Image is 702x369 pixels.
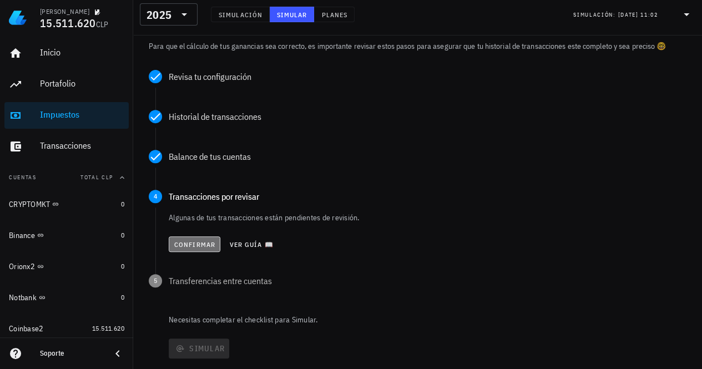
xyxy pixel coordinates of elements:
[169,236,220,252] button: Confirmar
[40,140,124,151] div: Transacciones
[169,112,686,121] div: Historial de transacciones
[140,3,198,26] div: 2025
[149,40,686,52] p: Para que el cálculo de tus ganancias sea correcto, es importante revisar estos pasos para asegura...
[4,253,129,280] a: Orionx2 0
[9,9,27,27] img: LedgiFi
[618,9,658,21] div: [DATE] 11:02
[218,11,262,19] span: Simulación
[4,222,129,249] a: Binance 0
[9,231,35,240] div: Binance
[4,102,129,129] a: Impuestos
[9,200,50,209] div: CRYPTOMKT
[40,16,96,31] span: 15.511.620
[121,231,124,239] span: 0
[169,276,686,285] div: Transferencias entre cuentas
[9,324,43,333] div: Coinbase2
[9,262,35,271] div: Orionx2
[314,7,355,22] button: Planes
[149,274,162,287] span: 5
[169,192,686,201] div: Transacciones por revisar
[321,11,347,19] span: Planes
[40,7,89,16] div: [PERSON_NAME]
[121,200,124,208] span: 0
[40,349,102,358] div: Soporte
[147,9,171,21] div: 2025
[40,47,124,58] div: Inicio
[4,40,129,67] a: Inicio
[121,262,124,270] span: 0
[92,324,124,332] span: 15.511.620
[169,212,686,223] p: Algunas de tus transacciones están pendientes de revisión.
[169,72,686,81] div: Revisa tu configuración
[4,315,129,342] a: Coinbase2 15.511.620
[4,164,129,191] button: CuentasTotal CLP
[276,11,307,19] span: Simular
[174,240,215,249] span: Confirmar
[96,19,109,29] span: CLP
[149,190,162,203] span: 4
[4,71,129,98] a: Portafolio
[80,174,113,181] span: Total CLP
[169,152,686,161] div: Balance de tus cuentas
[4,284,129,311] a: Notbank 0
[270,7,315,22] button: Simular
[225,236,278,252] button: Ver guía 📖
[573,7,618,22] div: Simulación:
[4,191,129,218] a: CRYPTOMKT 0
[229,240,274,249] span: Ver guía 📖
[567,4,700,25] div: Simulación:[DATE] 11:02
[40,78,124,89] div: Portafolio
[121,293,124,301] span: 0
[166,314,695,325] p: Necesitas completar el checklist para Simular.
[9,293,37,302] div: Notbank
[211,7,270,22] button: Simulación
[40,109,124,120] div: Impuestos
[4,133,129,160] a: Transacciones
